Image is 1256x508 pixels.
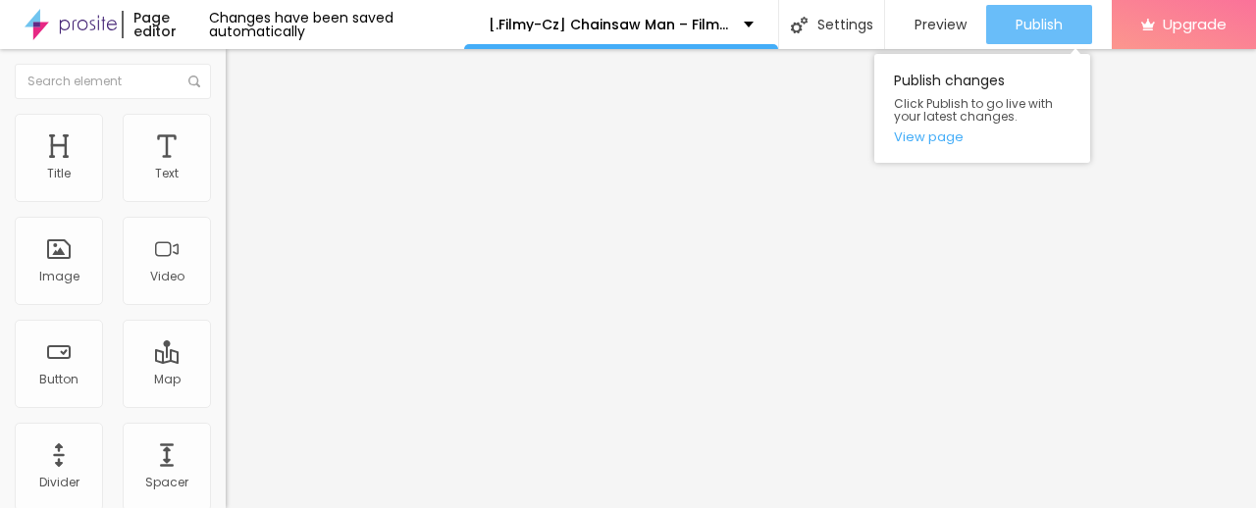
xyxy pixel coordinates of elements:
div: Image [39,270,79,283]
div: Divider [39,476,79,489]
div: Changes have been saved automatically [209,11,464,38]
span: Upgrade [1163,16,1227,32]
img: Icone [791,17,808,33]
div: Button [39,373,78,386]
button: Publish [986,5,1092,44]
div: Map [154,373,181,386]
span: Publish [1016,17,1063,32]
span: Preview [915,17,967,32]
span: Click Publish to go live with your latest changes. [894,97,1071,123]
p: [.Filmy-Cz] Chainsaw Man – Film: Reze Arc | CELÝ FILM 2025 ONLINE ZDARMA SK/CZ DABING I TITULKY [489,18,729,31]
div: Page editor [122,11,208,38]
img: Icone [188,76,200,87]
div: Text [155,167,179,180]
div: Publish changes [874,54,1090,163]
a: View page [894,130,1071,143]
button: Preview [885,5,986,44]
input: Search element [15,64,211,99]
div: Video [150,270,184,283]
div: Title [47,167,71,180]
div: Spacer [145,476,188,489]
iframe: Editor [226,49,1256,508]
